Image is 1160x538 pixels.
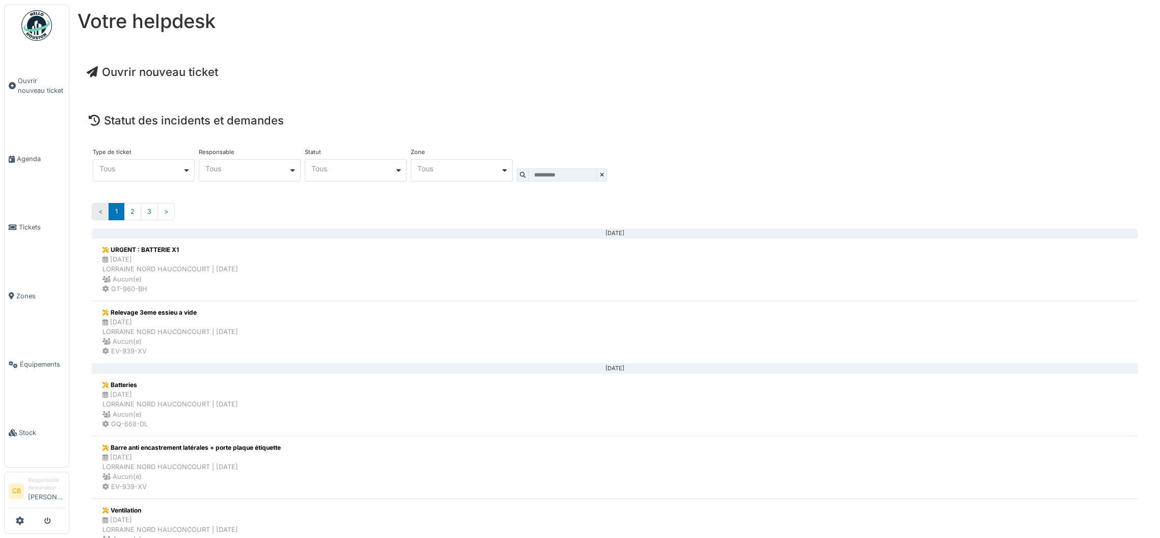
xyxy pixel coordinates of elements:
a: CB Responsable demandeur[PERSON_NAME] [9,476,65,508]
div: [DATE] LORRAINE NORD HAUCONCOURT | [DATE] Aucun(e) [102,254,238,284]
a: Suivant [157,203,175,220]
li: [PERSON_NAME] [28,476,65,506]
a: Ouvrir nouveau ticket [5,46,69,124]
span: Tickets [19,222,65,232]
div: GT-960-BH [102,284,238,294]
div: [DATE] [100,368,1129,369]
a: URGENT : BATTERIE X1 [DATE]LORRAINE NORD HAUCONCOURT | [DATE] Aucun(e) GT-960-BH [92,238,1138,301]
div: GQ-668-DL [102,419,238,429]
div: Responsable demandeur [28,476,65,492]
div: Barre anti encastrement latérales + porte plaque étiquette [102,443,281,452]
a: 3 [141,203,158,220]
a: 1 [109,203,124,220]
span: Ouvrir nouveau ticket [18,76,65,95]
div: Tous [311,166,394,171]
div: Tous [99,166,182,171]
div: EV-939-XV [102,482,281,492]
span: Agenda [17,154,65,164]
label: Responsable [199,149,234,155]
div: Tous [417,166,500,171]
div: Tous [205,166,288,171]
li: CB [9,483,24,499]
div: URGENT : BATTERIE X1 [102,245,238,254]
nav: Pages [92,203,1138,228]
a: 2 [124,203,141,220]
span: Équipements [20,360,65,369]
a: Barre anti encastrement latérales + porte plaque étiquette [DATE]LORRAINE NORD HAUCONCOURT | [DAT... [92,436,1138,499]
div: [DATE] LORRAINE NORD HAUCONCOURT | [DATE] Aucun(e) [102,317,238,347]
img: Badge_color-CXgf-gQk.svg [21,10,52,41]
div: Ventilation [102,506,238,515]
span: Zones [16,291,65,301]
a: Relevage 3eme essieu a vide [DATE]LORRAINE NORD HAUCONCOURT | [DATE] Aucun(e) EV-939-XV [92,301,1138,364]
div: Batteries [102,380,238,390]
label: Type de ticket [93,149,131,155]
a: Équipements [5,330,69,398]
label: Statut [305,149,321,155]
span: Stock [19,428,65,438]
label: Zone [411,149,425,155]
a: Stock [5,399,69,467]
a: Agenda [5,124,69,193]
a: Ouvrir nouveau ticket [87,65,218,79]
div: [DATE] LORRAINE NORD HAUCONCOURT | [DATE] Aucun(e) [102,390,238,419]
div: [DATE] [100,233,1129,234]
div: EV-939-XV [102,346,238,356]
div: Relevage 3eme essieu a vide [102,308,238,317]
a: Zones [5,262,69,330]
h4: Statut des incidents et demandes [89,114,1141,127]
a: Batteries [DATE]LORRAINE NORD HAUCONCOURT | [DATE] Aucun(e) GQ-668-DL [92,373,1138,436]
a: Tickets [5,193,69,262]
div: [DATE] LORRAINE NORD HAUCONCOURT | [DATE] Aucun(e) [102,452,281,482]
